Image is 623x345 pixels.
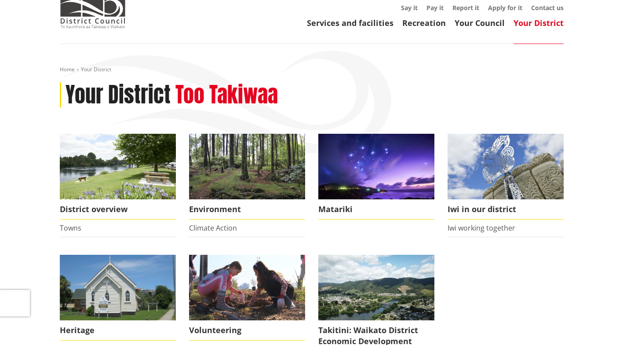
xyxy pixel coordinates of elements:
[175,82,278,108] h2: Too Takiwaa
[402,18,446,28] a: Recreation
[189,255,305,341] a: volunteer icon Volunteering
[318,134,434,220] a: Matariki
[401,4,418,12] a: Say it
[60,223,81,233] a: Towns
[60,320,176,341] span: Heritage
[514,18,564,28] a: Your District
[189,223,237,233] a: Climate Action
[189,134,305,220] a: Environment
[189,134,305,199] img: biodiversity- Wright's Bush_16x9 crop
[448,223,515,233] a: Iwi working together
[189,199,305,220] span: Environment
[318,134,434,199] img: Matariki over Whiaangaroa
[60,199,176,220] span: District overview
[448,134,564,199] img: Turangawaewae Ngaruawahia
[60,255,176,341] a: Raglan Church Heritage
[189,320,305,341] span: Volunteering
[189,255,305,320] img: volunteer icon
[60,66,564,73] nav: breadcrumb
[448,199,564,220] span: Iwi in our district
[60,255,176,320] img: Raglan Church
[307,18,393,28] a: Services and facilities
[81,66,111,73] span: Your District
[455,18,505,28] a: Your Council
[60,134,176,220] a: Ngaruawahia 0015 District overview
[60,66,75,73] a: Home
[318,199,434,220] span: Matariki
[531,4,564,12] a: Contact us
[452,4,479,12] a: Report it
[60,134,176,199] img: Ngaruawahia 0015
[488,4,522,12] a: Apply for it
[66,82,171,108] h1: Your District
[426,4,444,12] a: Pay it
[583,308,614,340] iframe: Messenger Launcher
[318,255,434,320] img: ngaaruawaahia
[448,134,564,220] a: Turangawaewae Ngaruawahia Iwi in our district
